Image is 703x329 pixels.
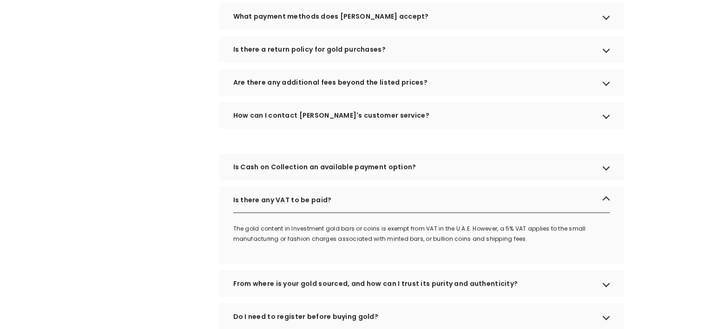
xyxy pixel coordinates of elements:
div: How can I contact [PERSON_NAME]'s customer service? [219,102,624,128]
div: Is there a return policy for gold purchases? [219,36,624,62]
div: Is Cash on Collection an available payment option? [219,154,624,180]
div: What payment methods does [PERSON_NAME] accept? [219,3,624,29]
div: Are there any additional fees beyond the listed prices? [219,69,624,95]
div: Is there any VAT to be paid? [219,187,624,213]
div: From where is your gold sourced, and how can I trust its purity and authenticity? [219,270,624,296]
p: The gold content in Investment gold bars or coins is exempt from VAT in the U.A.E. However, a 5% ... [233,224,624,244]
